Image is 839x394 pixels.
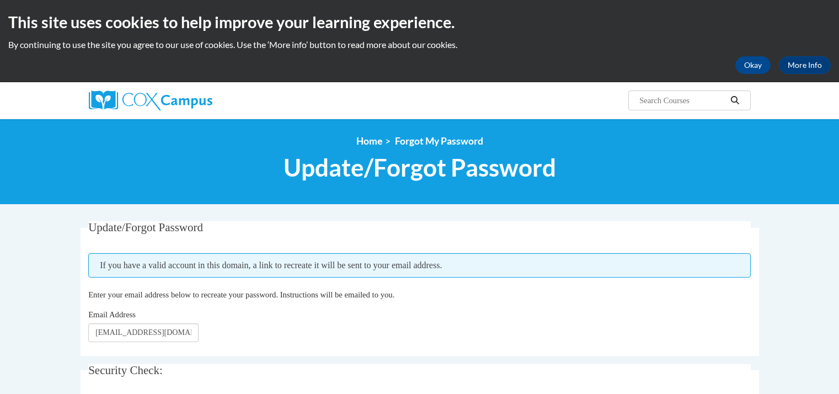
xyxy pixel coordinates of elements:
a: Home [356,135,382,147]
a: Cox Campus [89,90,298,110]
h2: This site uses cookies to help improve your learning experience. [8,11,831,33]
span: If you have a valid account in this domain, a link to recreate it will be sent to your email addr... [88,253,751,278]
span: Update/Forgot Password [88,221,203,234]
span: Forgot My Password [395,135,483,147]
a: More Info [779,56,831,74]
input: Email [88,323,199,342]
input: Search Courses [638,94,726,107]
span: Email Address [88,310,136,319]
span: Enter your email address below to recreate your password. Instructions will be emailed to you. [88,290,394,299]
span: Security Check: [88,364,163,377]
p: By continuing to use the site you agree to our use of cookies. Use the ‘More info’ button to read... [8,39,831,51]
span: Update/Forgot Password [284,153,556,182]
button: Search [726,94,743,107]
img: Cox Campus [89,90,212,110]
button: Okay [735,56,771,74]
